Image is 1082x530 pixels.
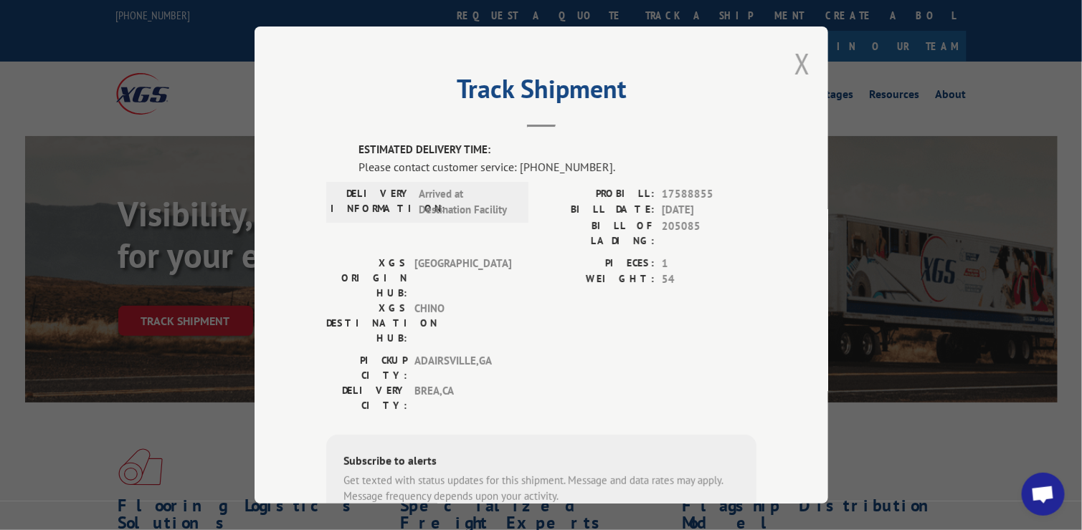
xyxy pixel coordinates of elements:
label: PIECES: [541,256,655,272]
span: 17588855 [662,186,756,203]
label: PROBILL: [541,186,655,203]
span: 205085 [662,218,756,249]
span: ADAIRSVILLE , GA [414,353,511,383]
label: ESTIMATED DELIVERY TIME: [359,142,756,158]
h2: Track Shipment [326,79,756,106]
label: XGS ORIGIN HUB: [326,256,407,301]
button: Close modal [794,44,810,82]
span: BREA , CA [414,383,511,413]
span: 54 [662,271,756,288]
span: [GEOGRAPHIC_DATA] [414,256,511,301]
label: BILL DATE: [541,202,655,218]
label: WEIGHT: [541,271,655,288]
label: DELIVERY CITY: [326,383,407,413]
div: Subscribe to alerts [343,452,739,473]
div: Open chat [1022,473,1065,516]
label: XGS DESTINATION HUB: [326,301,407,346]
div: Please contact customer service: [PHONE_NUMBER]. [359,158,756,175]
label: PICKUP CITY: [326,353,407,383]
label: BILL OF LADING: [541,218,655,249]
span: CHINO [414,301,511,346]
div: Get texted with status updates for this shipment. Message and data rates may apply. Message frequ... [343,473,739,505]
span: [DATE] [662,202,756,218]
label: DELIVERY INFORMATION: [331,186,412,218]
span: Arrived at Destination Facility [419,186,516,218]
span: 1 [662,256,756,272]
